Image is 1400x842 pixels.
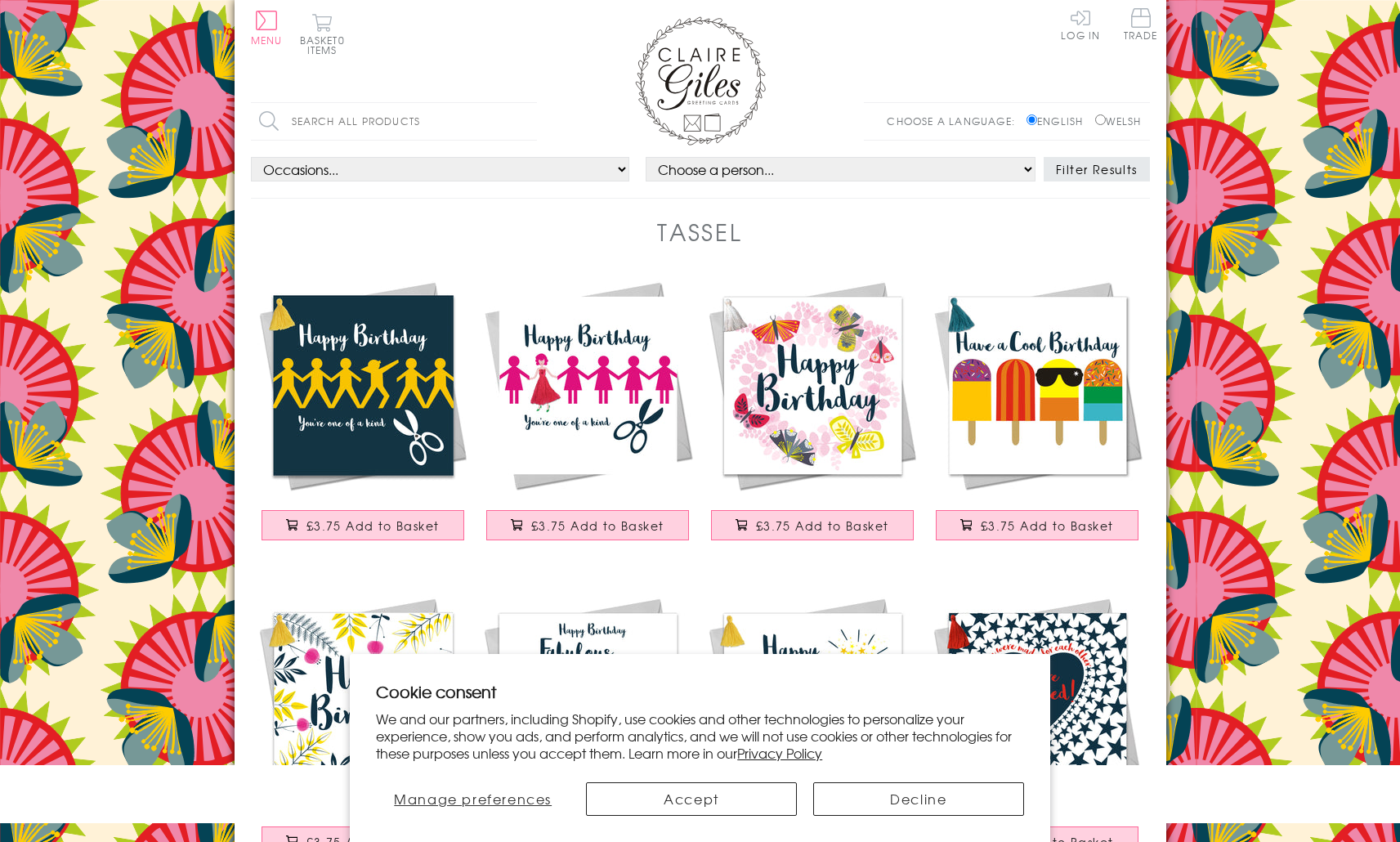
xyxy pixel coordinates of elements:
[1027,114,1037,125] input: English
[251,11,283,45] button: Menu
[925,589,1150,814] img: Engagement Card, Heart in Stars, Wedding, Embellished with a colourful tassel
[813,782,1024,816] button: Decline
[476,589,700,814] img: Birthday Card, Unicorn, Fabulous You, Embellished with a colourful tassel
[1095,114,1142,128] label: Welsh
[251,273,476,498] img: Birthday Card, Dab Man, One of a Kind, Embellished with a colourful tassel
[251,589,476,814] img: Birthday Card, Spring Flowers, Embellished with a colourful tassel
[476,273,700,557] a: Birthday Card, Paperchain Girls, Embellished with a colourful tassel £3.75 Add to Basket
[981,517,1114,534] span: £3.75 Add to Basket
[925,273,1150,557] a: Birthday Card, Ice Lollies, Cool Birthday, Embellished with a colourful tassel £3.75 Add to Basket
[1061,8,1100,40] a: Log In
[936,510,1138,540] button: £3.75 Add to Basket
[486,510,689,540] button: £3.75 Add to Basket
[700,273,925,557] a: Birthday Card, Butterfly Wreath, Embellished with a colourful tassel £3.75 Add to Basket
[635,16,766,146] img: Claire Giles Greetings Cards
[887,114,1023,128] p: Choose a language:
[251,33,283,47] span: Menu
[737,743,822,763] a: Privacy Policy
[925,273,1150,498] img: Birthday Card, Ice Lollies, Cool Birthday, Embellished with a colourful tassel
[376,710,1024,761] p: We and our partners, including Shopify, use cookies and other technologies to personalize your ex...
[586,782,797,816] button: Accept
[394,789,552,808] span: Manage preferences
[306,517,440,534] span: £3.75 Add to Basket
[376,782,570,816] button: Manage preferences
[307,33,345,57] span: 0 items
[376,680,1024,703] h2: Cookie consent
[476,273,700,498] img: Birthday Card, Paperchain Girls, Embellished with a colourful tassel
[1124,8,1158,43] a: Trade
[700,273,925,498] img: Birthday Card, Butterfly Wreath, Embellished with a colourful tassel
[1095,114,1106,125] input: Welsh
[700,589,925,814] img: Birthday Card, Bomb, You're the Bomb, Embellished with a colourful tassel
[1044,157,1150,181] button: Filter Results
[251,103,537,140] input: Search all products
[756,517,889,534] span: £3.75 Add to Basket
[657,215,743,249] h1: Tassel
[521,103,537,140] input: Search
[300,13,345,55] button: Basket0 items
[531,517,664,534] span: £3.75 Add to Basket
[1027,114,1091,128] label: English
[251,273,476,557] a: Birthday Card, Dab Man, One of a Kind, Embellished with a colourful tassel £3.75 Add to Basket
[262,510,464,540] button: £3.75 Add to Basket
[1124,8,1158,40] span: Trade
[711,510,914,540] button: £3.75 Add to Basket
